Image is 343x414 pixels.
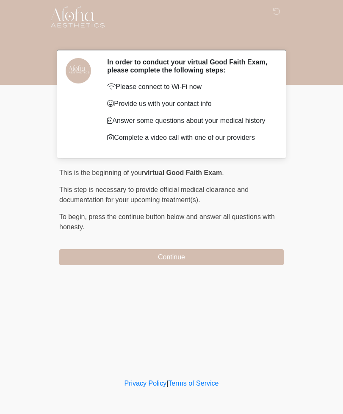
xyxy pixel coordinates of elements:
p: Answer some questions about your medical history [107,116,271,126]
button: Continue [59,249,284,265]
span: This is the beginning of your [59,169,144,176]
p: Please connect to Wi-Fi now [107,82,271,92]
span: press the continue button below and answer all questions with honesty. [59,213,275,231]
a: Privacy Policy [124,380,167,387]
span: . [222,169,224,176]
p: Provide us with your contact info [107,99,271,109]
h2: In order to conduct your virtual Good Faith Exam, please complete the following steps: [107,58,271,74]
a: Terms of Service [168,380,219,387]
a: | [166,380,168,387]
strong: virtual Good Faith Exam [144,169,222,176]
span: To begin, [59,213,89,220]
span: This step is necessary to provide official medical clearance and documentation for your upcoming ... [59,186,249,203]
img: Agent Avatar [66,58,91,83]
h1: ‎ ‎ ‎ ‎ [53,31,290,46]
p: Complete a video call with one of our providers [107,133,271,143]
img: Aloha Aesthetics Logo [51,6,105,28]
